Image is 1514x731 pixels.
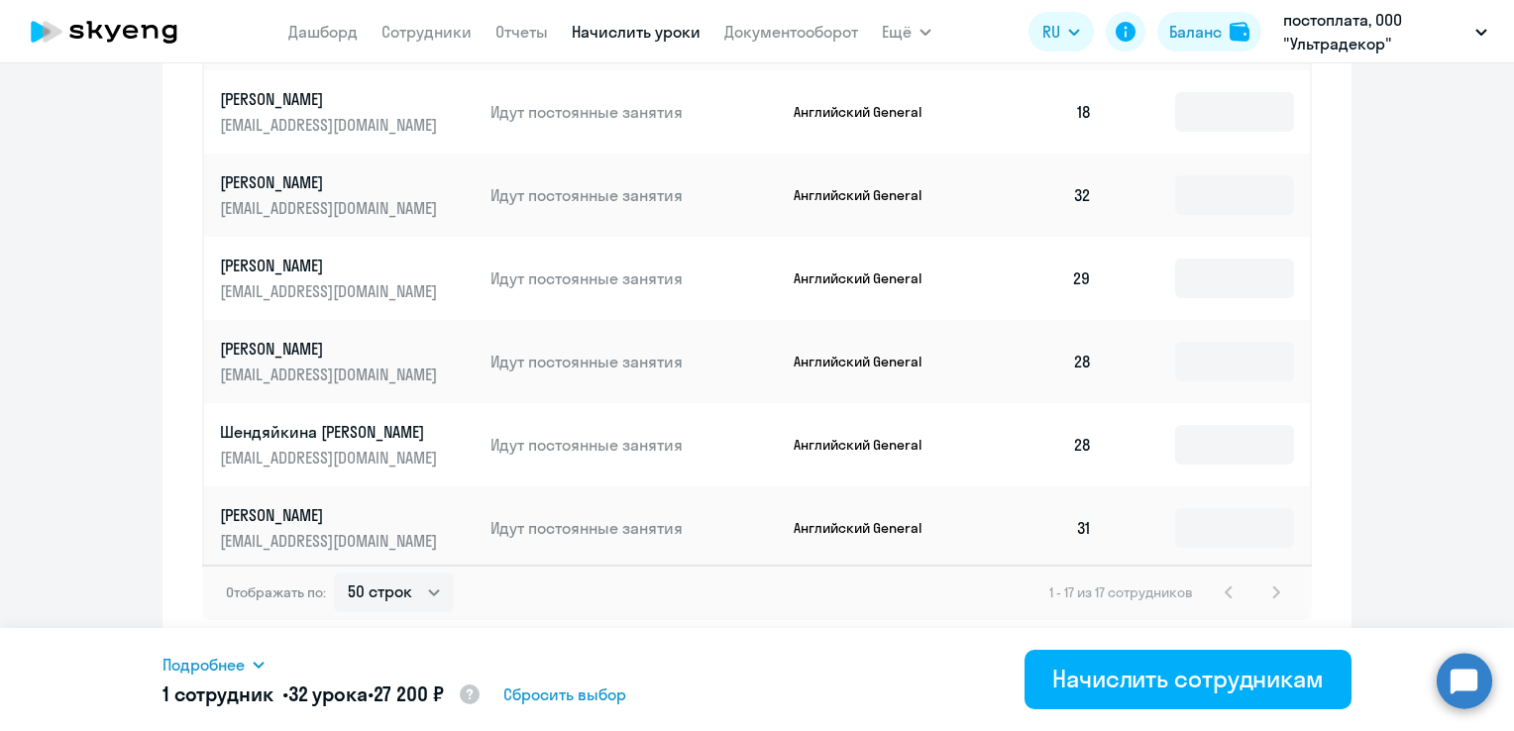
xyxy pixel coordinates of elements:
button: Балансbalance [1157,12,1261,52]
a: [PERSON_NAME][EMAIL_ADDRESS][DOMAIN_NAME] [220,338,475,385]
h5: 1 сотрудник • • [162,680,482,710]
td: 29 [969,237,1108,320]
td: 28 [969,403,1108,486]
a: Шендяйкина [PERSON_NAME][EMAIL_ADDRESS][DOMAIN_NAME] [220,421,475,469]
span: 1 - 17 из 17 сотрудников [1049,583,1193,601]
p: [EMAIL_ADDRESS][DOMAIN_NAME] [220,447,442,469]
a: Документооборот [724,22,858,42]
p: постоплата, ООО "Ультрадекор" [1283,8,1467,55]
div: Начислить сотрудникам [1052,663,1324,694]
td: 31 [969,486,1108,570]
p: Идут постоянные занятия [490,517,778,539]
div: Баланс [1169,20,1222,44]
span: RU [1042,20,1060,44]
p: Английский General [794,186,942,204]
p: Английский General [794,103,942,121]
p: Идут постоянные занятия [490,101,778,123]
p: Идут постоянные занятия [490,351,778,372]
a: [PERSON_NAME][EMAIL_ADDRESS][DOMAIN_NAME] [220,504,475,552]
p: [EMAIL_ADDRESS][DOMAIN_NAME] [220,530,442,552]
p: Идут постоянные занятия [490,434,778,456]
span: Отображать по: [226,583,326,601]
p: [EMAIL_ADDRESS][DOMAIN_NAME] [220,364,442,385]
button: Ещё [882,12,931,52]
p: [PERSON_NAME] [220,255,442,276]
span: Подробнее [162,653,245,677]
p: Английский General [794,519,942,537]
p: Английский General [794,269,942,287]
a: Начислить уроки [572,22,701,42]
a: [PERSON_NAME][EMAIL_ADDRESS][DOMAIN_NAME] [220,255,475,302]
p: [EMAIL_ADDRESS][DOMAIN_NAME] [220,197,442,219]
p: Шендяйкина [PERSON_NAME] [220,421,442,443]
button: Начислить сотрудникам [1025,650,1352,709]
p: [PERSON_NAME] [220,88,442,110]
p: [EMAIL_ADDRESS][DOMAIN_NAME] [220,114,442,136]
a: Сотрудники [381,22,472,42]
p: [PERSON_NAME] [220,171,442,193]
td: 32 [969,154,1108,237]
p: [EMAIL_ADDRESS][DOMAIN_NAME] [220,280,442,302]
p: Английский General [794,353,942,370]
span: 27 200 ₽ [374,681,444,706]
span: Ещё [882,20,912,44]
img: balance [1230,22,1249,42]
p: Идут постоянные занятия [490,267,778,289]
a: Дашборд [288,22,358,42]
p: [PERSON_NAME] [220,338,442,360]
td: 28 [969,320,1108,403]
p: Идут постоянные занятия [490,184,778,206]
a: [PERSON_NAME][EMAIL_ADDRESS][DOMAIN_NAME] [220,88,475,136]
span: Сбросить выбор [503,682,626,706]
p: [PERSON_NAME] [220,504,442,526]
td: 18 [969,70,1108,154]
a: Отчеты [495,22,548,42]
button: постоплата, ООО "Ультрадекор" [1273,8,1497,55]
a: [PERSON_NAME][EMAIL_ADDRESS][DOMAIN_NAME] [220,171,475,219]
span: 32 урока [288,681,368,706]
p: Английский General [794,436,942,454]
button: RU [1028,12,1094,52]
